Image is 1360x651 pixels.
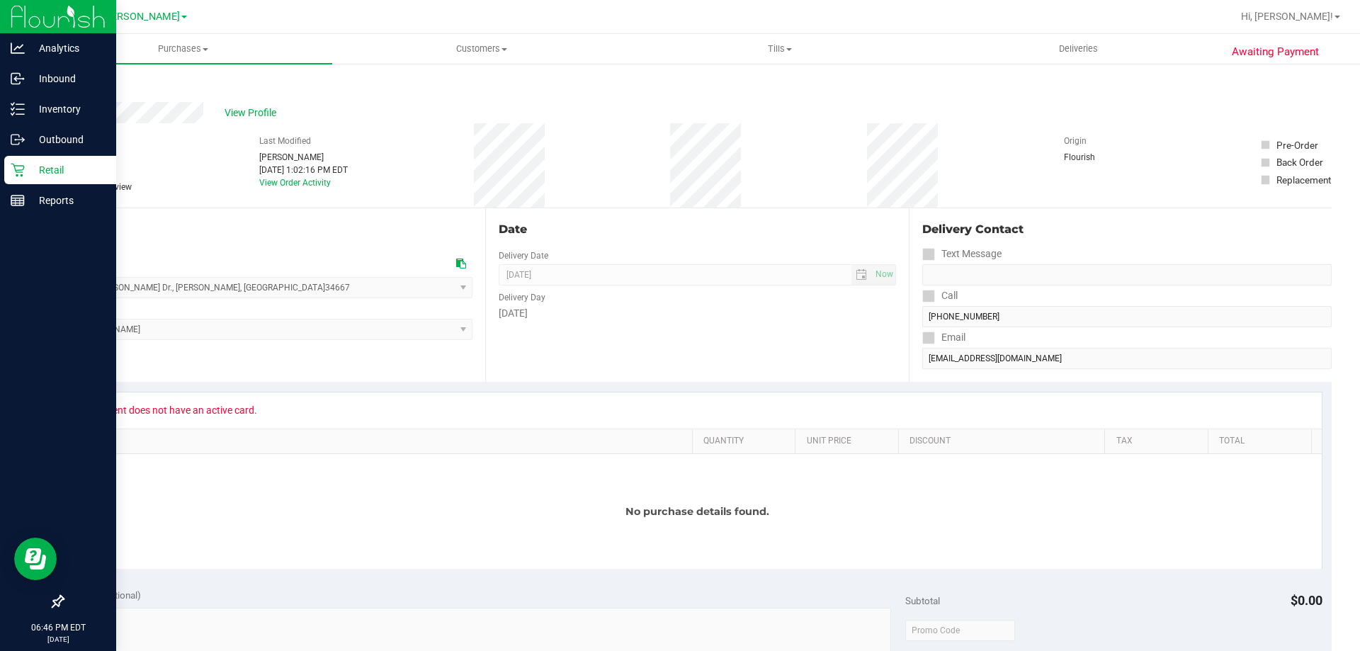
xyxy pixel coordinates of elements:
[1040,43,1117,55] span: Deliveries
[922,244,1002,264] label: Text Message
[25,40,110,57] p: Analytics
[1241,11,1333,22] span: Hi, [PERSON_NAME]!
[25,131,110,148] p: Outbound
[259,164,348,176] div: [DATE] 1:02:16 PM EDT
[929,34,1228,64] a: Deliveries
[259,135,311,147] label: Last Modified
[922,264,1332,285] input: Format: (999) 999-9999
[259,151,348,164] div: [PERSON_NAME]
[1219,436,1305,447] a: Total
[703,436,790,447] a: Quantity
[14,538,57,580] iframe: Resource center
[456,256,466,271] div: Copy address to clipboard
[909,436,1099,447] a: Discount
[11,102,25,116] inline-svg: Inventory
[1291,593,1322,608] span: $0.00
[1276,138,1318,152] div: Pre-Order
[499,221,895,238] div: Date
[332,34,630,64] a: Customers
[73,454,1322,569] div: No purchase details found.
[333,43,630,55] span: Customers
[922,221,1332,238] div: Delivery Contact
[86,399,266,421] span: Patient does not have an active card.
[905,620,1015,641] input: Promo Code
[922,327,965,348] label: Email
[225,106,281,120] span: View Profile
[499,291,545,304] label: Delivery Day
[1064,151,1135,164] div: Flourish
[807,436,893,447] a: Unit Price
[922,306,1332,327] input: Format: (999) 999-9999
[62,221,472,238] div: Location
[499,306,895,321] div: [DATE]
[11,132,25,147] inline-svg: Outbound
[1276,173,1331,187] div: Replacement
[1232,44,1319,60] span: Awaiting Payment
[102,11,180,23] span: [PERSON_NAME]
[11,193,25,208] inline-svg: Reports
[25,192,110,209] p: Reports
[11,163,25,177] inline-svg: Retail
[905,595,940,606] span: Subtotal
[499,249,548,262] label: Delivery Date
[630,34,929,64] a: Tills
[11,72,25,86] inline-svg: Inbound
[84,436,686,447] a: SKU
[631,43,928,55] span: Tills
[1064,135,1087,147] label: Origin
[259,178,331,188] a: View Order Activity
[6,621,110,634] p: 06:46 PM EDT
[11,41,25,55] inline-svg: Analytics
[6,634,110,645] p: [DATE]
[25,70,110,87] p: Inbound
[25,162,110,179] p: Retail
[34,43,332,55] span: Purchases
[25,101,110,118] p: Inventory
[1116,436,1203,447] a: Tax
[34,34,332,64] a: Purchases
[1276,155,1323,169] div: Back Order
[922,285,958,306] label: Call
